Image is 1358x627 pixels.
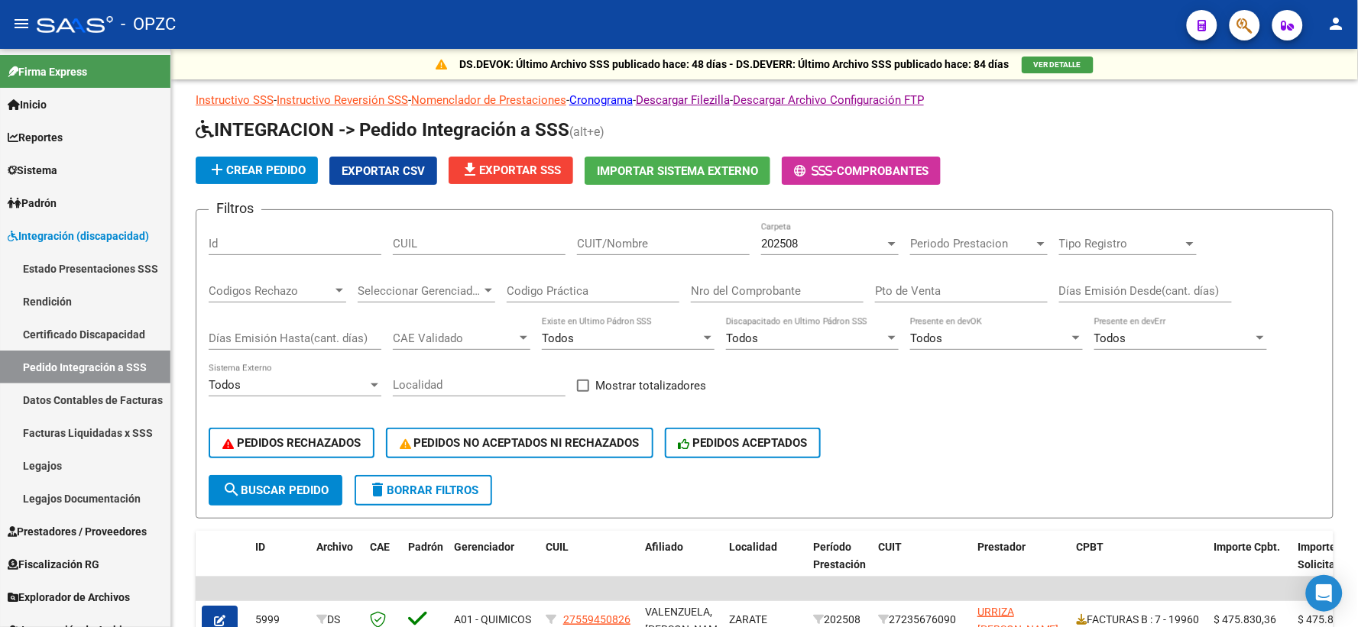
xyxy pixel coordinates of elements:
[222,480,241,499] mat-icon: search
[368,480,387,499] mat-icon: delete
[595,377,706,395] span: Mostrar totalizadores
[807,531,872,598] datatable-header-cell: Período Prestación
[733,93,924,107] a: Descargar Archivo Configuración FTP
[400,436,640,450] span: PEDIDOS NO ACEPTADOS NI RECHAZADOS
[1094,331,1126,345] span: Todos
[12,15,31,33] mat-icon: menu
[370,541,390,553] span: CAE
[8,162,57,179] span: Sistema
[277,93,408,107] a: Instructivo Reversión SSS
[449,157,573,184] button: Exportar SSS
[679,436,808,450] span: PEDIDOS ACEPTADOS
[196,92,1334,108] p: - - - - -
[8,523,147,540] span: Prestadores / Proveedores
[1298,541,1348,570] span: Importe Solicitado
[726,331,758,345] span: Todos
[316,541,353,553] span: Archivo
[342,164,425,178] span: Exportar CSV
[585,157,770,185] button: Importar Sistema Externo
[461,160,479,179] mat-icon: file_download
[837,164,929,178] span: Comprobantes
[813,541,866,570] span: Período Prestación
[8,96,47,113] span: Inicio
[794,164,837,178] span: -
[249,531,310,598] datatable-header-cell: ID
[364,531,402,598] datatable-header-cell: CAE
[872,531,971,598] datatable-header-cell: CUIT
[209,284,332,298] span: Codigos Rechazo
[1208,531,1292,598] datatable-header-cell: Importe Cpbt.
[411,93,566,107] a: Nomenclador de Prestaciones
[222,483,329,497] span: Buscar Pedido
[408,541,443,553] span: Padrón
[460,56,1010,73] p: DS.DEVOK: Último Archivo SSS publicado hace: 48 días - DS.DEVERR: Último Archivo SSS publicado ha...
[1071,531,1208,598] datatable-header-cell: CPBT
[209,198,261,219] h3: Filtros
[597,164,758,178] span: Importar Sistema Externo
[368,483,478,497] span: Borrar Filtros
[569,124,604,139] span: (alt+e)
[329,157,437,185] button: Exportar CSV
[1327,15,1346,33] mat-icon: person
[1022,57,1094,73] button: VER DETALLE
[729,541,777,553] span: Localidad
[255,541,265,553] span: ID
[1059,237,1183,250] span: Tipo Registro
[402,531,448,598] datatable-header-cell: Padrón
[454,541,514,553] span: Gerenciador
[878,541,902,553] span: CUIT
[196,157,318,184] button: Crear Pedido
[569,93,633,107] a: Cronograma
[8,556,99,573] span: Fiscalización RG
[542,331,574,345] span: Todos
[208,163,306,177] span: Crear Pedido
[8,228,149,244] span: Integración (discapacidad)
[729,613,767,625] span: ZARATE
[454,613,531,625] span: A01 - QUIMICOS
[209,378,241,392] span: Todos
[1077,541,1104,553] span: CPBT
[358,284,481,298] span: Seleccionar Gerenciador
[121,8,176,41] span: - OPZC
[1214,613,1277,625] span: $ 475.830,36
[448,531,540,598] datatable-header-cell: Gerenciador
[761,237,798,250] span: 202508
[8,129,63,146] span: Reportes
[910,237,1034,250] span: Periodo Prestacion
[563,613,630,625] span: 27559450826
[639,531,723,598] datatable-header-cell: Afiliado
[8,63,87,80] span: Firma Express
[636,93,730,107] a: Descargar Filezilla
[540,531,639,598] datatable-header-cell: CUIL
[393,331,517,345] span: CAE Validado
[723,531,807,598] datatable-header-cell: Localidad
[977,541,1026,553] span: Prestador
[461,163,561,177] span: Exportar SSS
[8,589,130,606] span: Explorador de Archivos
[8,195,57,212] span: Padrón
[209,475,342,506] button: Buscar Pedido
[782,157,941,185] button: -Comprobantes
[386,428,653,458] button: PEDIDOS NO ACEPTADOS NI RECHAZADOS
[196,93,274,107] a: Instructivo SSS
[209,428,374,458] button: PEDIDOS RECHAZADOS
[1214,541,1281,553] span: Importe Cpbt.
[910,331,942,345] span: Todos
[196,119,569,141] span: INTEGRACION -> Pedido Integración a SSS
[1034,60,1081,69] span: VER DETALLE
[1306,575,1343,612] div: Open Intercom Messenger
[645,541,683,553] span: Afiliado
[310,531,364,598] datatable-header-cell: Archivo
[546,541,569,553] span: CUIL
[222,436,361,450] span: PEDIDOS RECHAZADOS
[355,475,492,506] button: Borrar Filtros
[971,531,1071,598] datatable-header-cell: Prestador
[208,160,226,179] mat-icon: add
[665,428,822,458] button: PEDIDOS ACEPTADOS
